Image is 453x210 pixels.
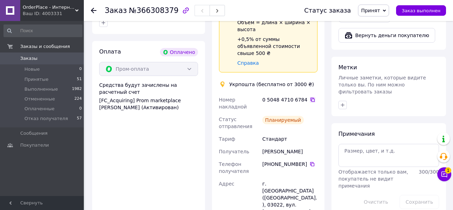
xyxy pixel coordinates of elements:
[24,86,58,92] span: Выполненные
[105,6,127,15] span: Заказ
[219,97,247,110] span: Номер накладной
[338,131,375,137] span: Примечания
[77,115,82,122] span: 57
[219,117,253,129] span: Статус отправления
[79,66,82,72] span: 0
[129,6,178,15] span: №366308379
[338,75,426,94] span: Личные заметки, которые видите только вы. По ним можно фильтровать заказы
[304,7,351,14] div: Статус заказа
[99,48,121,55] span: Оплата
[219,149,249,154] span: Получатель
[361,8,380,13] span: Принят
[219,181,234,187] span: Адрес
[24,106,54,112] span: Оплаченные
[419,169,439,175] span: 300 / 300
[99,97,198,111] div: [FC_Acquiring] Prom marketplace [PERSON_NAME] (Активирован)
[23,4,75,10] span: OrderPlace - Интернет-магазин товаров для дома
[160,48,198,56] div: Оплачено
[20,55,37,62] span: Заказы
[24,66,40,72] span: Новые
[219,136,235,142] span: Тариф
[23,10,84,17] div: Ваш ID: 4003331
[338,28,435,43] button: Вернуть деньги покупателю
[261,145,319,158] div: [PERSON_NAME]
[79,106,82,112] span: 0
[262,161,317,168] div: [PHONE_NUMBER]
[445,167,451,174] span: 1
[24,76,49,83] span: Принятые
[338,169,408,189] span: Отображается только вам, покупатель не видит примечания
[99,82,198,111] div: Средства будут зачислены на расчетный счет
[24,96,55,102] span: Отмененные
[402,8,440,13] span: Заказ выполнен
[396,5,446,16] button: Заказ выполнен
[3,24,82,37] input: Поиск
[72,86,82,92] span: 1982
[91,7,96,14] div: Вернуться назад
[219,161,249,174] span: Телефон получателя
[437,167,451,181] button: Чат с покупателем1
[20,142,49,148] span: Покупатели
[228,81,316,88] div: Укрпошта (бесплатно от 3000 ₴)
[238,60,259,66] a: Справка
[262,116,304,124] div: Планируемый
[20,130,48,136] span: Сообщения
[77,76,82,83] span: 51
[261,133,319,145] div: Стандарт
[238,19,312,33] div: Объём = длина × ширина × высота
[338,64,357,71] span: Метки
[238,36,312,57] div: +0,5% от суммы объявленной стоимости свыше 500 ₴
[262,96,317,103] div: 0 5048 4710 6784
[74,96,82,102] span: 224
[24,115,68,122] span: Отказ получателя
[20,43,70,50] span: Заказы и сообщения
